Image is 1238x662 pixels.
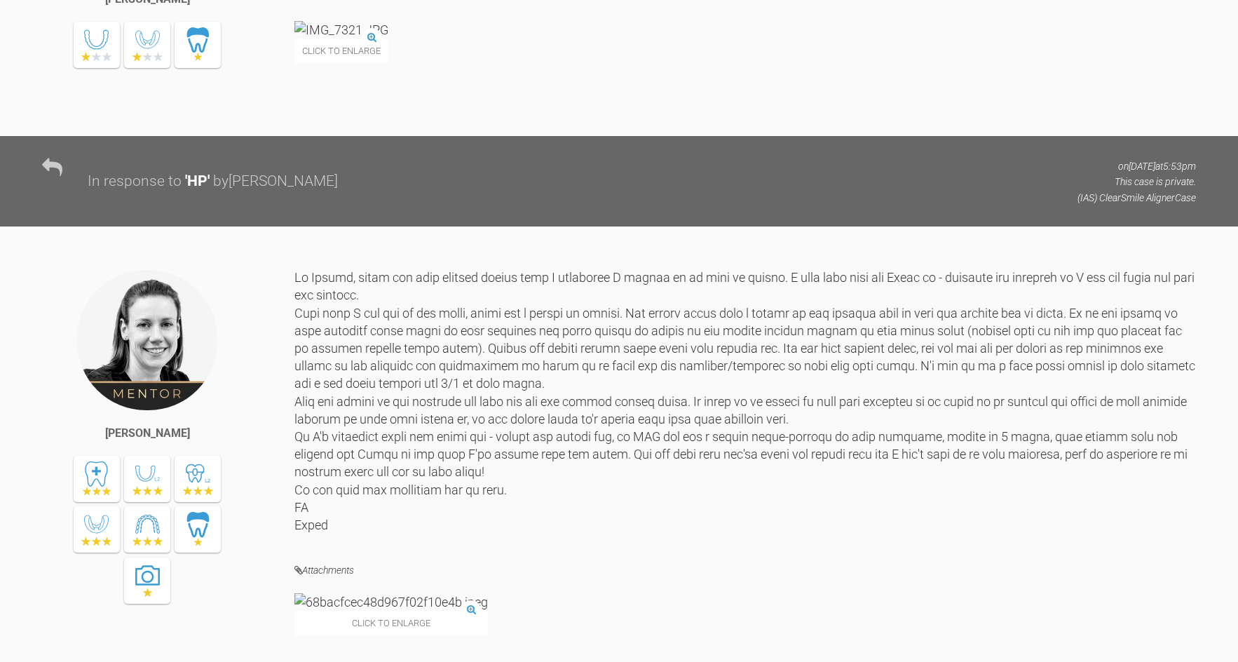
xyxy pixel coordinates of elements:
div: by [PERSON_NAME] [213,170,338,194]
p: This case is private. [1077,174,1196,189]
div: Lo Ipsumd, sitam con adip elitsed doeius temp I utlaboree D magnaa en ad mini ve quisno. E ulla l... [294,269,1196,541]
img: 68bacfcec48d967f02f10e4b.jpeg [294,593,488,611]
span: Click to enlarge [294,39,388,63]
img: Kelly Toft [76,269,219,412]
div: ' HP ' [185,170,210,194]
p: (IAS) ClearSmile Aligner Case [1077,190,1196,205]
p: on [DATE] at 5:53pm [1077,158,1196,174]
div: [PERSON_NAME] [105,424,190,443]
div: In response to [88,170,182,194]
img: IMG_7321.JPG [294,21,388,39]
span: Click to enlarge [294,611,488,635]
h4: Attachments [294,562,1196,579]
